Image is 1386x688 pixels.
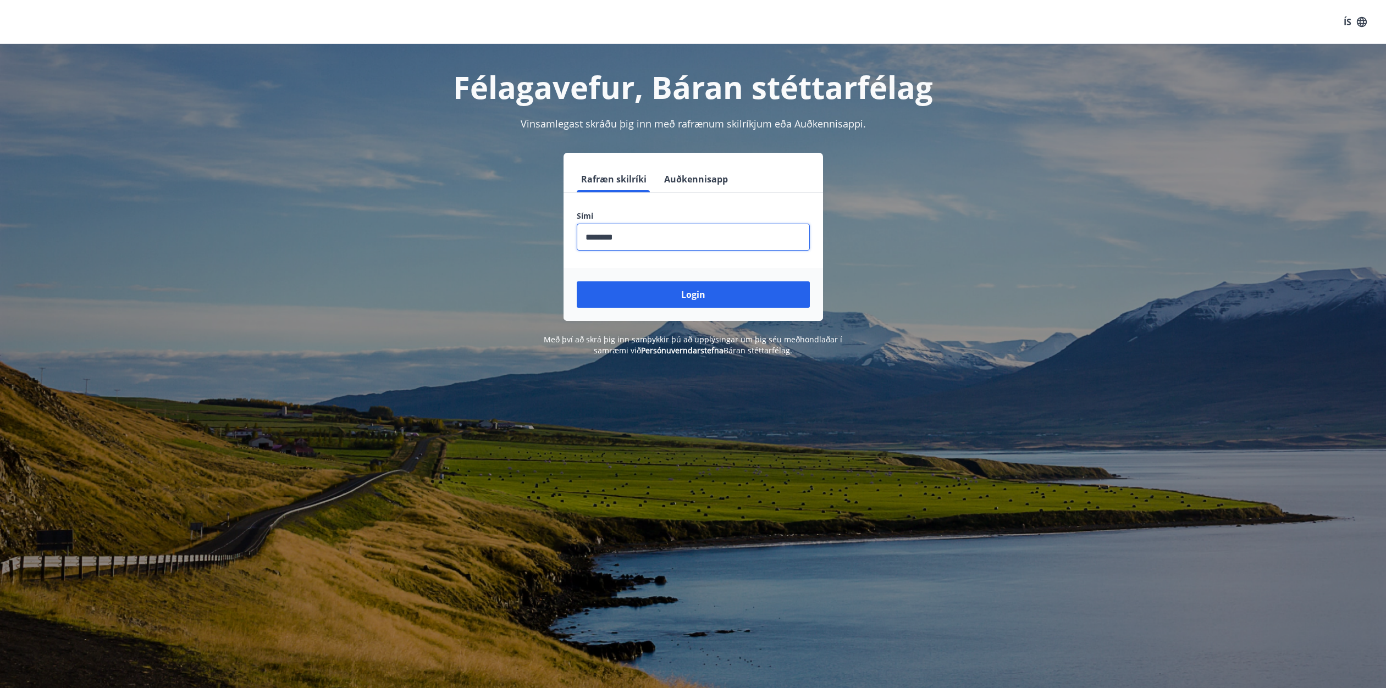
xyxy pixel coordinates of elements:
a: Persónuverndarstefna [641,345,724,356]
button: Login [577,281,810,308]
span: Með því að skrá þig inn samþykkir þú að upplýsingar um þig séu meðhöndlaðar í samræmi við Báran s... [544,334,842,356]
h1: Félagavefur, Báran stéttarfélag [311,66,1076,108]
label: Sími [577,210,810,221]
button: Rafræn skilríki [577,166,651,192]
button: ÍS [1338,12,1373,32]
span: Vinsamlegast skráðu þig inn með rafrænum skilríkjum eða Auðkennisappi. [521,117,866,130]
button: Auðkennisapp [660,166,732,192]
